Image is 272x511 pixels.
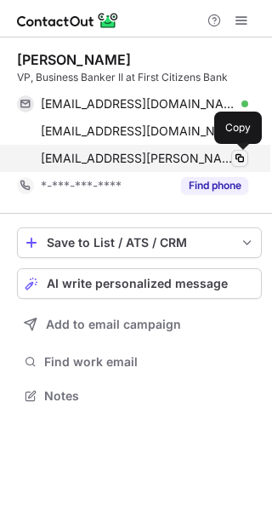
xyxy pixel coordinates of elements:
[17,10,119,31] img: ContactOut v5.3.10
[44,388,255,404] span: Notes
[17,350,262,374] button: Find work email
[44,354,255,370] span: Find work email
[41,123,235,139] span: [EMAIL_ADDRESS][DOMAIN_NAME]
[47,277,228,290] span: AI write personalized message
[41,151,235,166] span: [EMAIL_ADDRESS][PERSON_NAME][DOMAIN_NAME]
[181,177,248,194] button: Reveal Button
[17,227,262,258] button: save-profile-one-click
[17,51,131,68] div: [PERSON_NAME]
[41,96,235,112] span: [EMAIL_ADDRESS][DOMAIN_NAME]
[47,236,232,250] div: Save to List / ATS / CRM
[17,384,262,408] button: Notes
[17,309,262,340] button: Add to email campaign
[17,268,262,299] button: AI write personalized message
[46,318,181,331] span: Add to email campaign
[17,70,262,85] div: VP, Business Banker II at First Citizens Bank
